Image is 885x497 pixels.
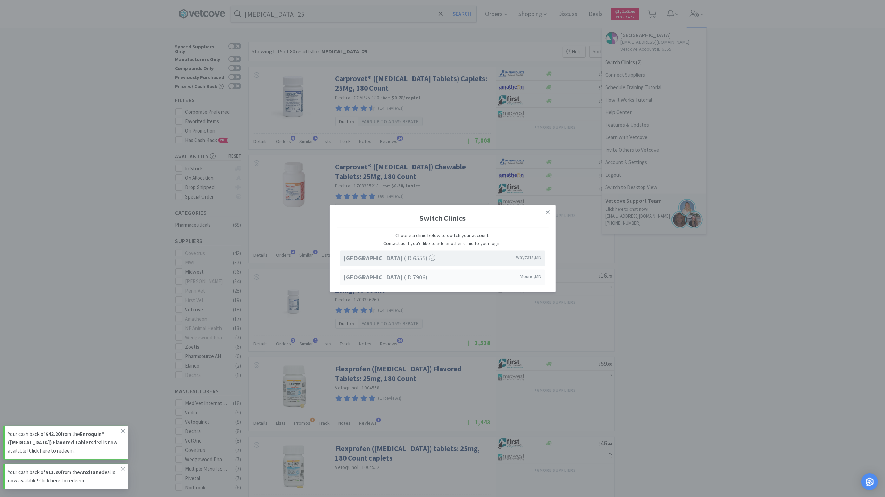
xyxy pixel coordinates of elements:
strong: Anxitane [80,469,102,475]
strong: $11.80 [45,469,61,475]
p: Your cash back of from the deal is now available! Click here to redeem. [8,430,121,455]
span: (ID: 6555 ) [344,253,435,263]
strong: [GEOGRAPHIC_DATA] [344,254,404,262]
span: Mound , MN [520,272,542,280]
h1: Switch Clinics [337,209,549,228]
p: Your cash back of from the deal is now available! Click here to redeem. [8,468,121,485]
span: (ID: 7906 ) [344,272,428,282]
p: Choose a clinic below to switch your account. Contact us if you'd like to add another clinic to y... [340,231,545,247]
strong: $42.20 [45,431,61,437]
div: Open Intercom Messenger [861,473,878,490]
span: Wayzata , MN [516,253,542,261]
strong: [GEOGRAPHIC_DATA] [344,273,404,281]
